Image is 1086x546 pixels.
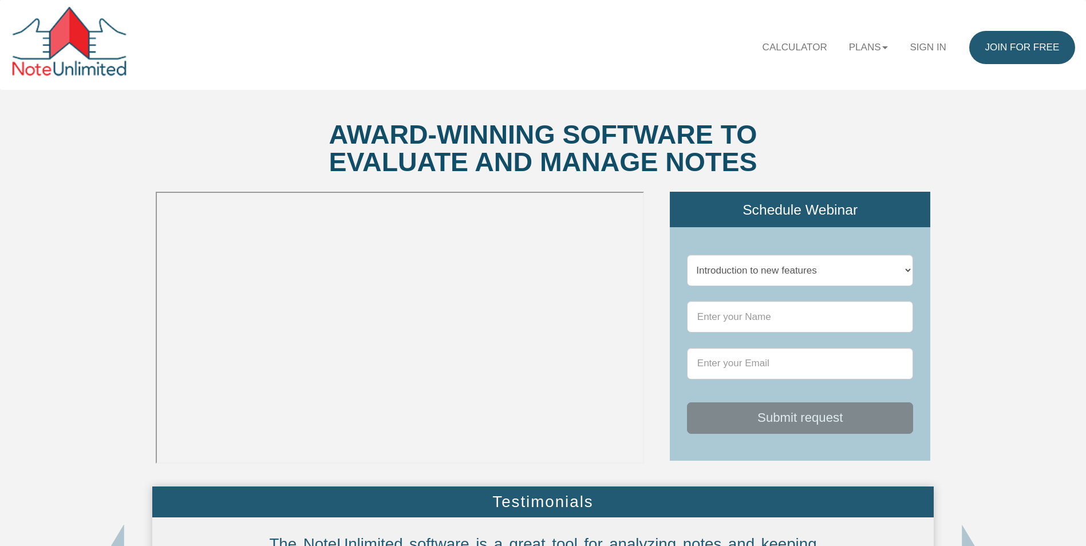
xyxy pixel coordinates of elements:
a: Sign in [899,31,957,64]
button: Submit request [687,402,913,434]
a: Join for FREE [969,31,1075,64]
a: Plans [838,31,899,64]
div: Award-winning software to evaluate and manage notes [326,121,760,176]
input: Enter your Email [687,348,913,379]
input: Enter your Name [687,301,913,333]
div: Schedule Webinar [670,192,930,227]
div: Testimonials [152,486,934,517]
a: Calculator [752,31,838,64]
